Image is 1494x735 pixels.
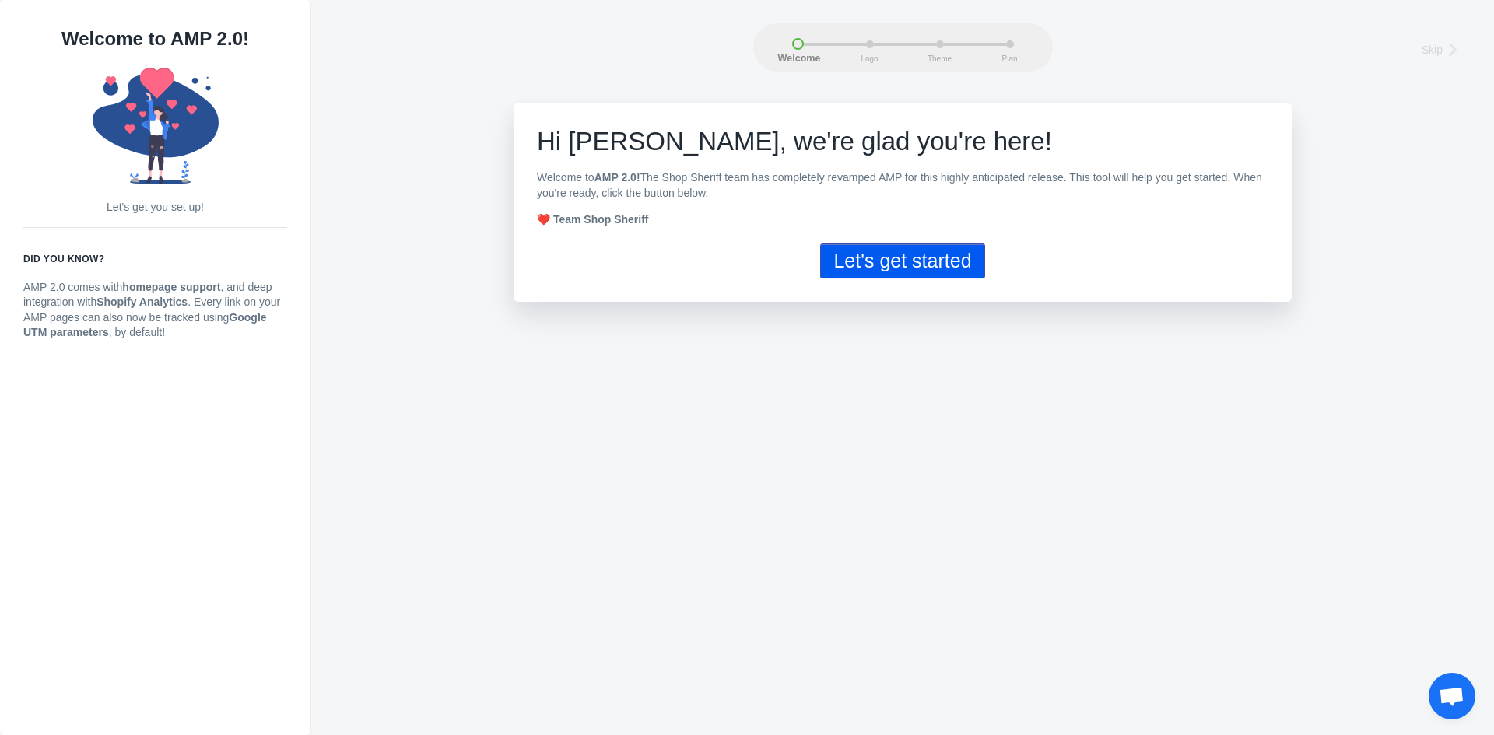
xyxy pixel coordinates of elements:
[23,251,287,267] h6: Did you know?
[537,126,1268,157] h1: e're glad you're here!
[537,213,649,226] strong: ❤️ Team Shop Sheriff
[921,54,959,63] span: Theme
[820,243,984,278] button: Let's get started
[850,54,889,63] span: Logo
[23,23,287,54] h1: Welcome to AMP 2.0!
[23,200,287,215] p: Let's get you set up!
[1422,42,1443,58] span: Skip
[594,171,640,184] b: AMP 2.0!
[1429,673,1475,719] div: 开放式聊天
[991,54,1029,63] span: Plan
[537,170,1268,201] p: Welcome to The Shop Sheriff team has completely revamped AMP for this highly anticipated release....
[537,127,812,156] span: Hi [PERSON_NAME], w
[23,280,287,341] p: AMP 2.0 comes with , and deep integration with . Every link on your AMP pages can also now be tra...
[122,281,220,293] strong: homepage support
[23,311,267,339] strong: Google UTM parameters
[1422,38,1467,59] a: Skip
[778,54,817,65] span: Welcome
[96,296,188,308] strong: Shopify Analytics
